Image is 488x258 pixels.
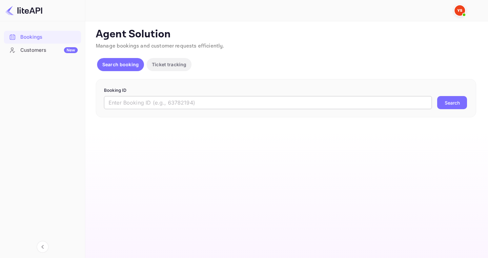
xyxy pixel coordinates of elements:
[37,241,49,253] button: Collapse navigation
[104,96,432,109] input: Enter Booking ID (e.g., 63782194)
[152,61,186,68] p: Ticket tracking
[4,31,81,44] div: Bookings
[4,44,81,57] div: CustomersNew
[455,5,465,16] img: Yandex Support
[20,33,78,41] div: Bookings
[20,47,78,54] div: Customers
[64,47,78,53] div: New
[437,96,467,109] button: Search
[104,87,468,94] p: Booking ID
[5,5,42,16] img: LiteAPI logo
[96,43,224,50] span: Manage bookings and customer requests efficiently.
[102,61,139,68] p: Search booking
[4,31,81,43] a: Bookings
[96,28,476,41] p: Agent Solution
[4,44,81,56] a: CustomersNew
